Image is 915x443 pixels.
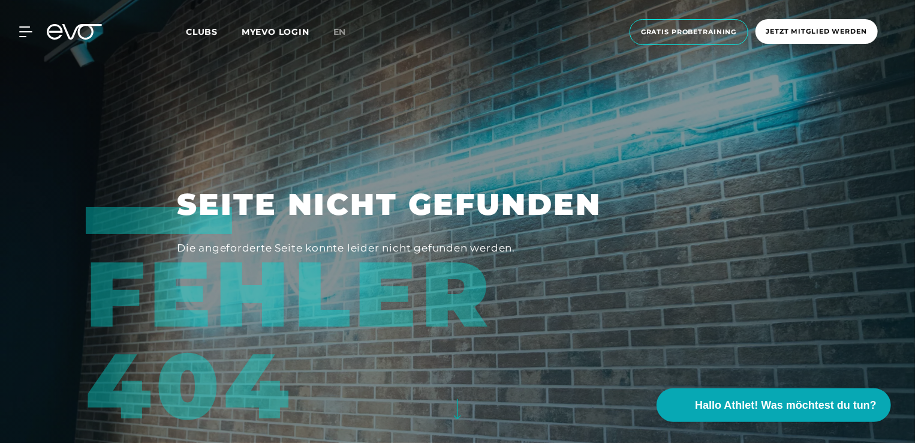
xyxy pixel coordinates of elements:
[186,26,218,37] span: Clubs
[177,238,738,258] div: Die angeforderte Seite konnte leider nicht gefunden werden.
[695,397,877,414] span: Hallo Athlet! Was möchtest du tun?
[177,185,738,224] h1: Seite nicht gefunden
[333,26,347,37] span: en
[657,388,891,422] button: Hallo Athlet! Was möchtest du tun?
[333,25,361,39] a: en
[242,26,309,37] a: MYEVO LOGIN
[766,26,867,37] span: Jetzt Mitglied werden
[626,19,752,45] a: Gratis Probetraining
[752,19,881,45] a: Jetzt Mitglied werden
[86,207,755,432] div: Fehler 404
[641,27,737,37] span: Gratis Probetraining
[186,26,242,37] a: Clubs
